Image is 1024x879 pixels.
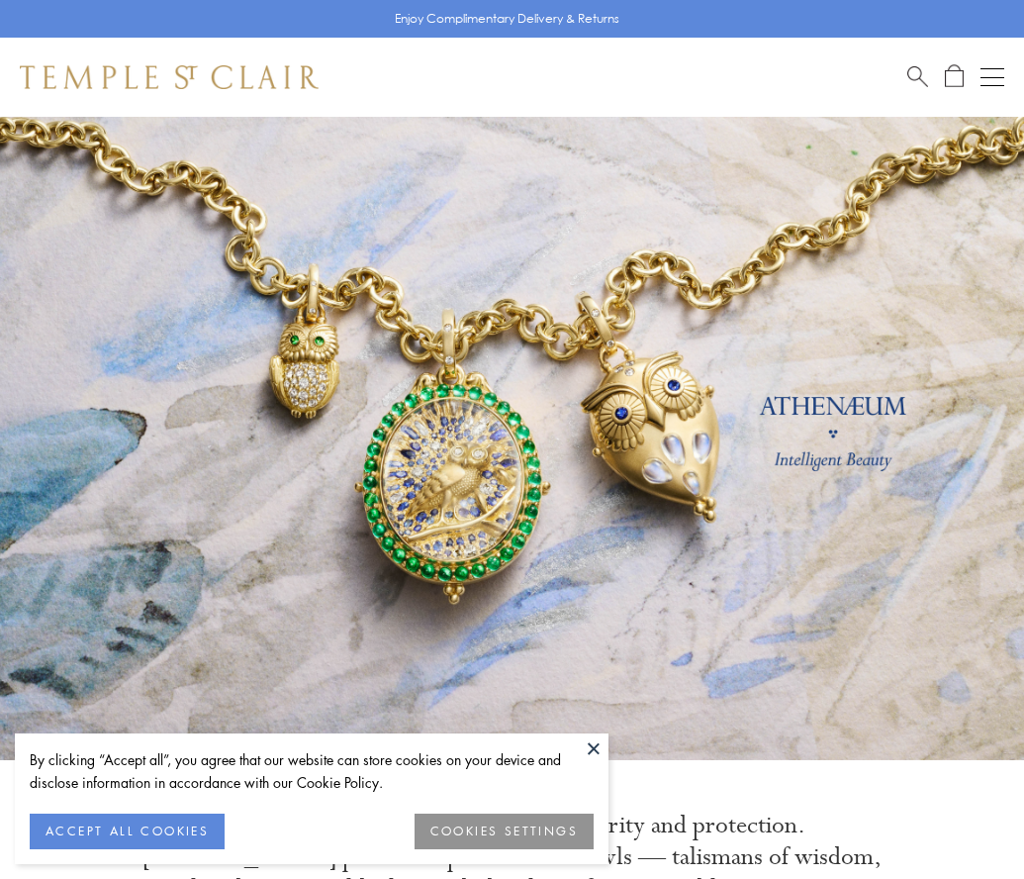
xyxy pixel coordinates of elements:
[20,65,319,89] img: Temple St. Clair
[415,814,594,849] button: COOKIES SETTINGS
[980,65,1004,89] button: Open navigation
[945,64,964,89] a: Open Shopping Bag
[30,748,594,794] div: By clicking “Accept all”, you agree that our website can store cookies on your device and disclos...
[395,9,619,29] p: Enjoy Complimentary Delivery & Returns
[907,64,928,89] a: Search
[30,814,225,849] button: ACCEPT ALL COOKIES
